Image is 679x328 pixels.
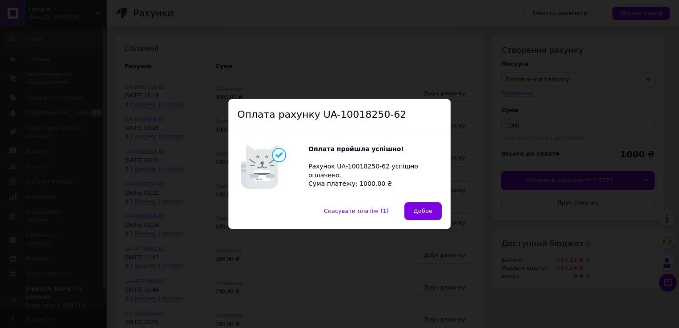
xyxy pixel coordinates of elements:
span: Добре [414,208,432,214]
b: Оплата пройшла успішно! [308,145,404,152]
button: Скасувати платіж (1) [315,202,398,220]
div: Рахунок UA-10018250-62 успішно оплачено. Сума платежу: 1000.00 ₴ [308,145,442,188]
button: Добре [404,202,442,220]
div: Оплата рахунку UA-10018250-62 [228,99,451,131]
span: Скасувати платіж (1) [324,208,389,214]
img: Котик говорить Оплата пройшла успішно! [237,140,308,193]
